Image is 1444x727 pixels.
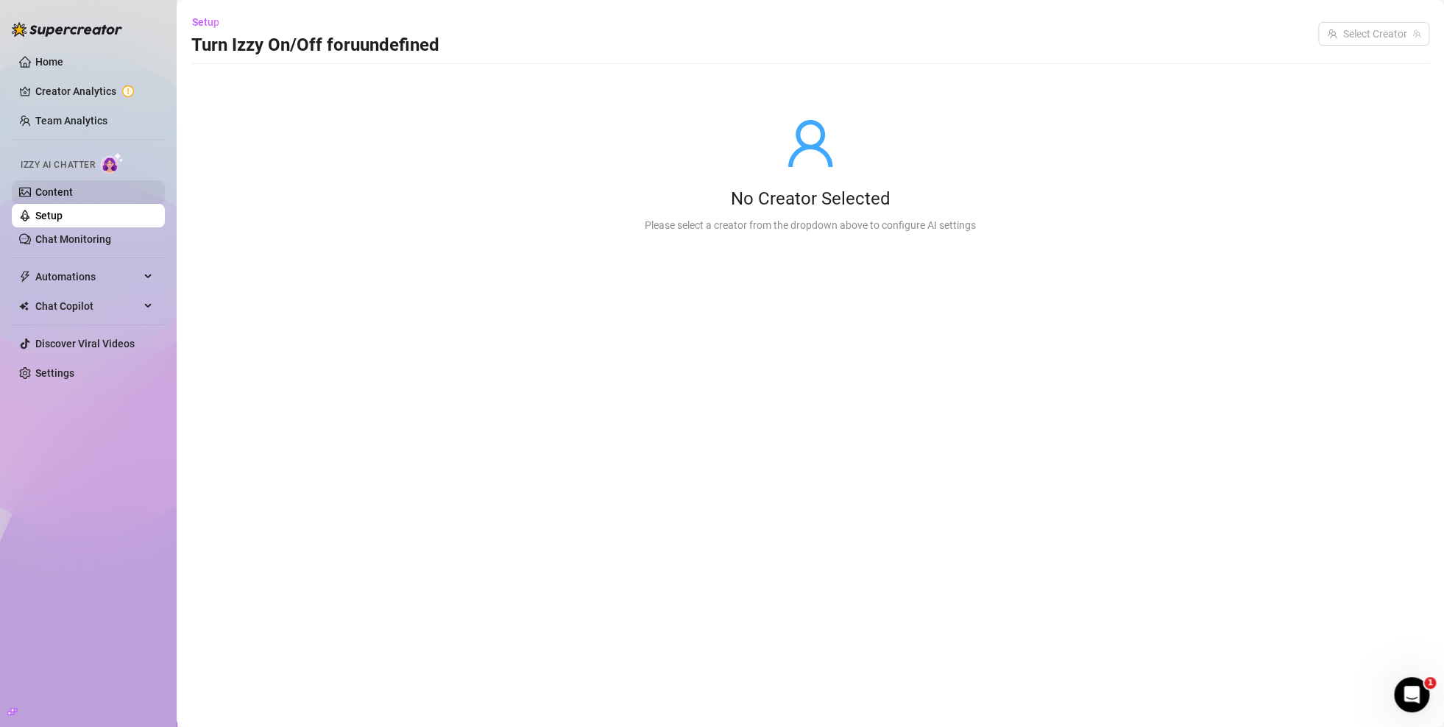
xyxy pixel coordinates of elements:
[35,210,63,221] a: Setup
[1412,29,1421,38] span: team
[35,265,140,288] span: Automations
[35,56,63,68] a: Home
[1394,677,1429,712] iframe: Intercom live chat
[35,367,74,379] a: Settings
[645,217,976,233] div: Please select a creator from the dropdown above to configure AI settings
[7,706,18,717] span: build
[19,271,31,283] span: thunderbolt
[192,16,219,28] span: Setup
[645,188,976,211] div: No Creator Selected
[35,338,135,350] a: Discover Viral Videos
[21,158,95,172] span: Izzy AI Chatter
[784,117,837,170] span: user
[19,301,29,311] img: Chat Copilot
[1424,677,1436,689] span: 1
[35,79,153,103] a: Creator Analytics exclamation-circle
[191,10,231,34] button: Setup
[35,115,107,127] a: Team Analytics
[35,186,73,198] a: Content
[35,294,140,318] span: Chat Copilot
[35,233,111,245] a: Chat Monitoring
[12,22,122,37] img: logo-BBDzfeDw.svg
[101,152,124,174] img: AI Chatter
[191,34,439,57] h3: Turn Izzy On/Off for uundefined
